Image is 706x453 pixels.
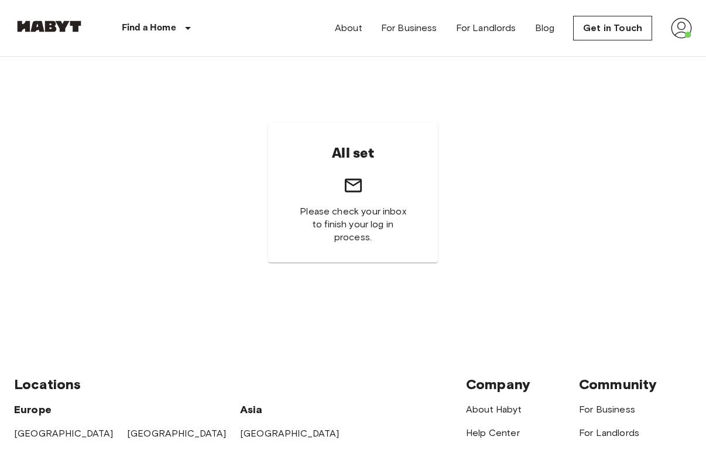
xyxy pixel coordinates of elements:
p: Find a Home [122,21,176,35]
a: For Landlords [456,21,516,35]
span: Please check your inbox to finish your log in process. [296,205,409,244]
a: Get in Touch [573,16,652,40]
a: [GEOGRAPHIC_DATA] [14,428,114,439]
a: For Business [579,404,635,415]
a: [GEOGRAPHIC_DATA] [240,428,340,439]
img: avatar [671,18,692,39]
a: Help Center [466,427,520,438]
a: [GEOGRAPHIC_DATA] [127,428,227,439]
span: Europe [14,403,52,416]
a: Blog [535,21,555,35]
span: Asia [240,403,263,416]
a: For Landlords [579,427,639,438]
a: For Business [381,21,437,35]
img: Habyt [14,21,84,32]
span: Locations [14,376,81,393]
h6: All set [332,141,374,166]
a: About Habyt [466,404,522,415]
a: About [335,21,362,35]
span: Company [466,376,530,393]
span: Community [579,376,657,393]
